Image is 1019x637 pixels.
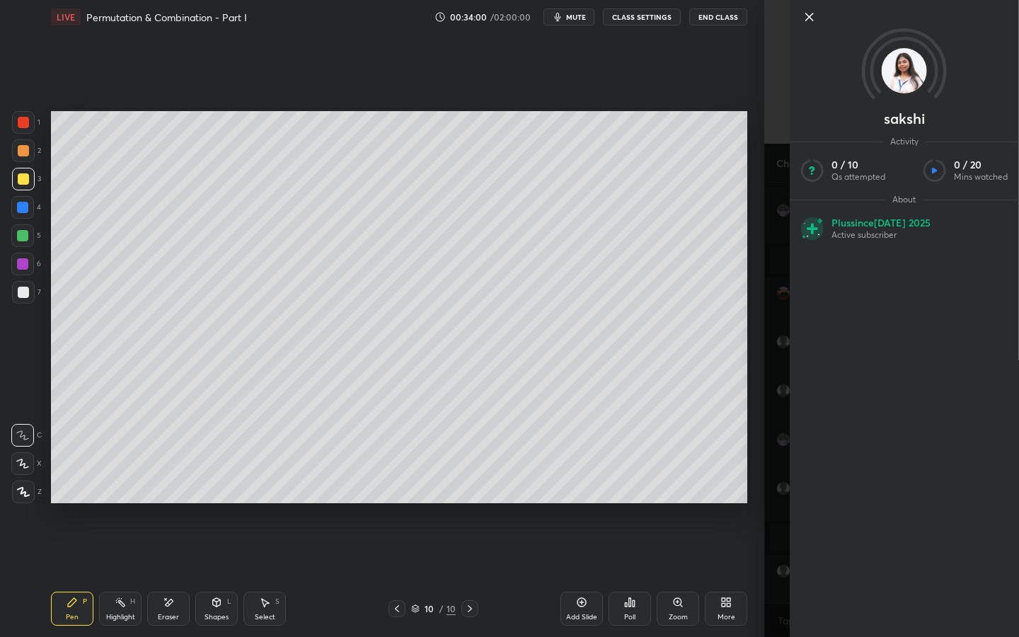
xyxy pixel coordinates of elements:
div: 3 [12,168,41,190]
div: Pen [66,614,79,621]
div: More [718,614,735,621]
span: Activity [883,136,926,147]
p: Plus since [DATE] 2025 [831,217,931,229]
div: H [130,598,135,605]
div: 10 [422,604,437,613]
div: 1 [12,111,40,134]
button: mute [543,8,594,25]
div: LIVE [51,8,81,25]
div: L [227,598,231,605]
div: Shapes [205,614,229,621]
div: S [275,598,280,605]
div: 4 [11,196,41,219]
div: Eraser [158,614,179,621]
div: Select [255,614,275,621]
div: 10 [447,602,456,615]
div: 6 [11,253,41,275]
div: 5 [11,224,41,247]
div: C [11,424,42,447]
div: Poll [624,614,635,621]
button: End Class [689,8,747,25]
div: 2 [12,139,41,162]
div: Highlight [106,614,135,621]
button: CLASS SETTINGS [603,8,681,25]
p: 0 / 20 [954,159,1008,171]
h4: Permutation & Combination - Part I [86,11,247,24]
div: 7 [12,281,41,304]
div: Z [12,481,42,503]
span: mute [566,12,586,22]
div: Zoom [669,614,688,621]
p: Mins watched [954,171,1008,183]
p: 0 / 10 [831,159,885,171]
div: X [11,452,42,475]
p: Active subscriber [831,229,931,241]
p: sakshi [884,113,925,125]
div: / [439,604,444,613]
div: P [83,598,87,605]
span: About [885,194,923,205]
div: Add Slide [566,614,597,621]
p: Qs attempted [831,171,885,183]
img: a6ec0476c5034a2c9c9367bf8f02bd1e.jpg [882,48,927,93]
